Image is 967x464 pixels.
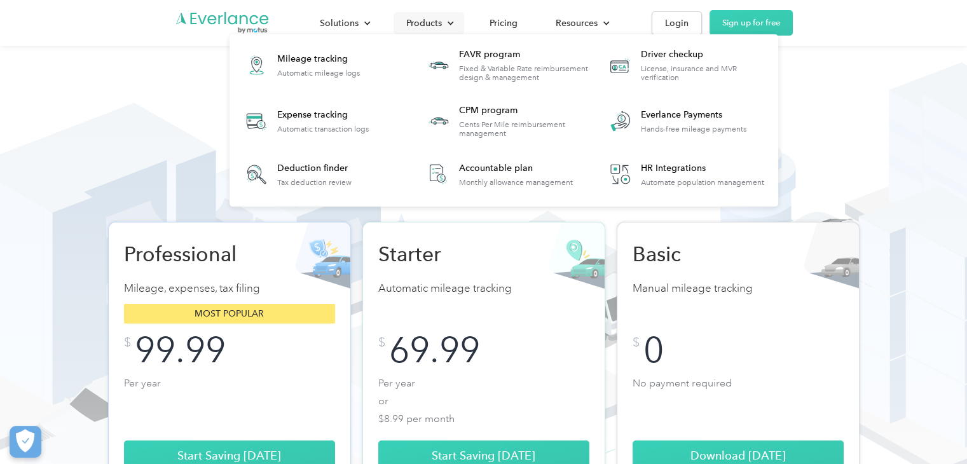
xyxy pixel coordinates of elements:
div: 0 [643,336,664,364]
a: Everlance PaymentsHands-free mileage payments [600,98,753,144]
div: Resources [543,12,620,34]
div: Solutions [320,15,359,31]
div: Fixed & Variable Rate reimbursement design & management [459,64,589,82]
div: 99.99 [135,336,226,364]
div: $ [124,336,131,349]
div: Hands-free mileage payments [641,125,746,133]
div: Solutions [307,12,381,34]
div: Automatic mileage logs [277,69,360,78]
p: No payment required [633,374,844,425]
input: Submit [219,115,303,142]
h2: Professional [124,242,257,267]
a: Driver checkupLicense, insurance and MVR verification [600,42,772,88]
div: Monthly allowance management [459,178,573,187]
a: Sign up for free [710,10,793,36]
a: FAVR programFixed & Variable Rate reimbursement design & management [418,42,590,88]
div: Driver checkup [641,48,771,61]
input: Submit [219,167,303,194]
div: Automatic transaction logs [277,125,369,133]
div: Most popular [124,304,335,324]
a: Pricing [477,12,530,34]
p: Automatic mileage tracking [378,280,589,297]
button: Cookies Settings [10,426,41,458]
a: Accountable planMonthly allowance management [418,154,579,195]
div: $ [378,336,385,349]
a: CPM programCents Per Mile reimbursement management [418,98,590,144]
p: Per year or $8.99 per month [378,374,589,425]
div: Expense tracking [277,109,369,121]
p: Mileage, expenses, tax filing [124,280,335,297]
div: Cents Per Mile reimbursement management [459,120,589,138]
div: License, insurance and MVR verification [641,64,771,82]
a: HR IntegrationsAutomate population management [600,154,771,195]
div: Tax deduction review [277,178,352,187]
div: Pricing [490,15,518,31]
a: Login [652,11,702,35]
a: Go to homepage [175,11,270,35]
div: CPM program [459,104,589,117]
div: Login [665,15,689,31]
p: Manual mileage tracking [633,280,844,297]
div: FAVR program [459,48,589,61]
div: $ [633,336,640,349]
div: Mileage tracking [277,53,360,65]
div: Deduction finder [277,162,352,175]
h2: Starter [378,242,512,267]
div: Automate population management [641,178,764,187]
h2: Basic [633,242,766,267]
a: Mileage trackingAutomatic mileage logs [236,42,366,88]
nav: Products [230,34,778,207]
div: Everlance Payments [641,109,746,121]
a: Expense trackingAutomatic transaction logs [236,98,375,144]
div: Accountable plan [459,162,573,175]
div: HR Integrations [641,162,764,175]
div: Products [406,15,442,31]
div: Resources [556,15,598,31]
p: Per year [124,374,335,425]
a: Deduction finderTax deduction review [236,154,358,195]
div: Products [394,12,464,34]
div: 69.99 [389,336,480,364]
